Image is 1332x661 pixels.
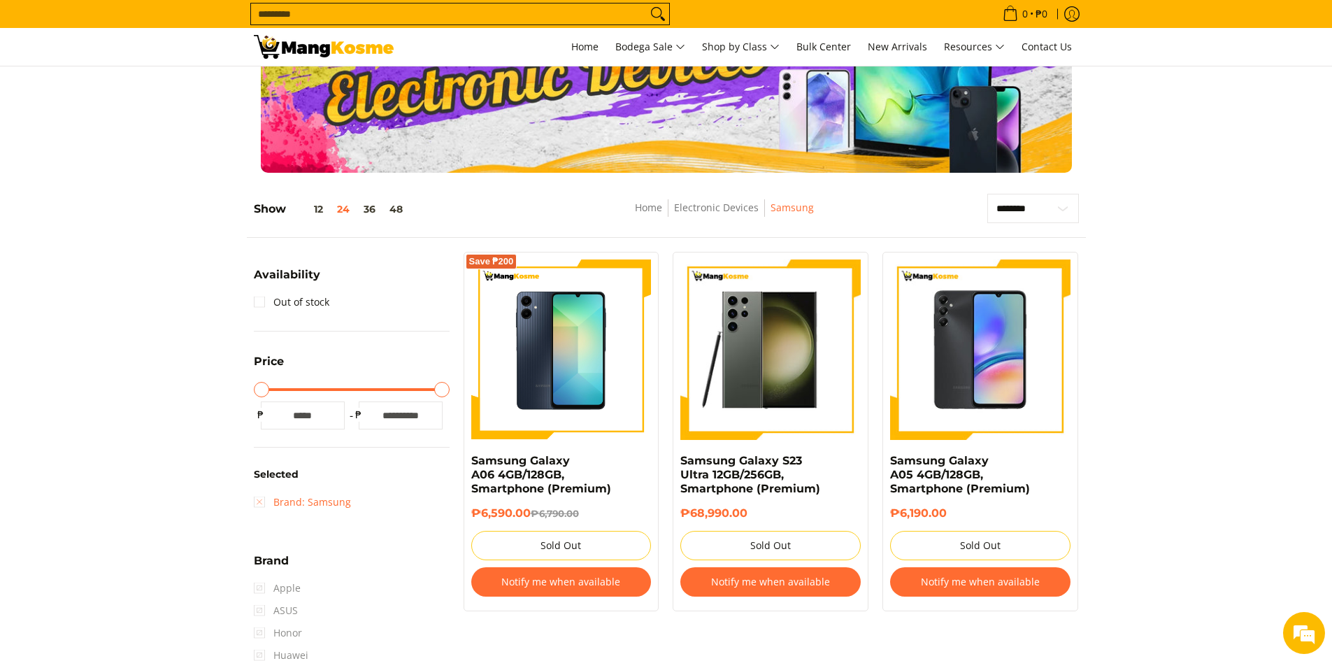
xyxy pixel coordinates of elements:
[254,599,298,622] span: ASUS
[254,469,450,481] h6: Selected
[796,40,851,53] span: Bulk Center
[680,531,861,560] button: Sold Out
[571,40,599,53] span: Home
[469,257,514,266] span: Save ₱200
[1033,9,1050,19] span: ₱0
[680,454,820,495] a: Samsung Galaxy S23 Ultra 12GB/256GB, Smartphone (Premium)
[254,269,320,280] span: Availability
[254,491,351,513] a: Brand: Samsung
[1020,9,1030,19] span: 0
[254,291,329,313] a: Out of stock
[680,506,861,520] h6: ₱68,990.00
[254,269,320,291] summary: Open
[771,199,814,217] span: Samsung
[890,454,1030,495] a: Samsung Galaxy A05 4GB/128GB, Smartphone (Premium)
[254,202,410,216] h5: Show
[789,28,858,66] a: Bulk Center
[471,506,652,520] h6: ₱6,590.00
[254,356,284,378] summary: Open
[471,260,652,440] img: samsung-a06-smartphone-full-view-mang-kosme
[937,28,1012,66] a: Resources
[635,201,662,214] a: Home
[254,577,301,599] span: Apple
[1022,40,1072,53] span: Contact Us
[861,28,934,66] a: New Arrivals
[695,28,787,66] a: Shop by Class
[330,204,357,215] button: 24
[890,506,1070,520] h6: ₱6,190.00
[408,28,1079,66] nav: Main Menu
[254,622,302,644] span: Honor
[536,199,912,231] nav: Breadcrumbs
[254,555,289,567] span: Brand
[254,356,284,367] span: Price
[868,40,927,53] span: New Arrivals
[608,28,692,66] a: Bodega Sale
[254,35,394,59] img: Electronic Devices - Premium Brands with Warehouse Prices l Mang Kosme Samsung
[382,204,410,215] button: 48
[680,260,861,440] img: Samsung Galaxy S23 Ultra 12GB/256GB, Smartphone (Premium)
[944,38,1005,56] span: Resources
[680,567,861,597] button: Notify me when available
[890,531,1070,560] button: Sold Out
[615,38,685,56] span: Bodega Sale
[357,204,382,215] button: 36
[471,531,652,560] button: Sold Out
[286,204,330,215] button: 12
[254,408,268,422] span: ₱
[352,408,366,422] span: ₱
[564,28,606,66] a: Home
[890,567,1070,597] button: Notify me when available
[471,567,652,597] button: Notify me when available
[998,6,1052,22] span: •
[471,454,611,495] a: Samsung Galaxy A06 4GB/128GB, Smartphone (Premium)
[674,201,759,214] a: Electronic Devices
[1015,28,1079,66] a: Contact Us
[531,508,579,519] del: ₱6,790.00
[890,260,1070,440] img: Samsung Galaxy A05 4GB/128GB, Smartphone (Premium)
[647,3,669,24] button: Search
[702,38,780,56] span: Shop by Class
[254,555,289,577] summary: Open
